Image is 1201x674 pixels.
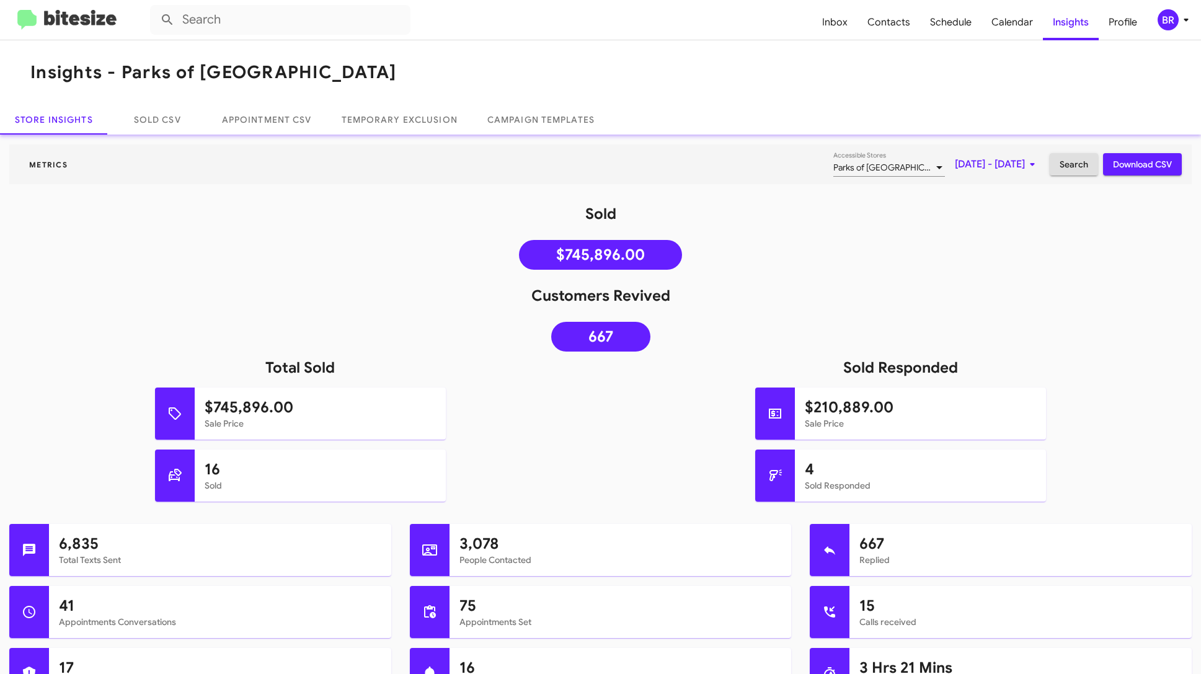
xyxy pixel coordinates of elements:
[859,534,1182,554] h1: 667
[59,596,381,616] h1: 41
[859,554,1182,566] mat-card-subtitle: Replied
[1060,153,1088,175] span: Search
[59,534,381,554] h1: 6,835
[859,596,1182,616] h1: 15
[1147,9,1187,30] button: BR
[150,5,410,35] input: Search
[812,4,858,40] a: Inbox
[205,417,436,430] mat-card-subtitle: Sale Price
[1043,4,1099,40] a: Insights
[859,616,1182,628] mat-card-subtitle: Calls received
[459,534,782,554] h1: 3,078
[472,105,609,135] a: Campaign Templates
[945,153,1050,175] button: [DATE] - [DATE]
[1050,153,1098,175] button: Search
[205,479,436,492] mat-card-subtitle: Sold
[805,459,1036,479] h1: 4
[588,330,613,343] span: 667
[556,249,645,261] span: $745,896.00
[205,459,436,479] h1: 16
[955,153,1040,175] span: [DATE] - [DATE]
[805,479,1036,492] mat-card-subtitle: Sold Responded
[805,397,1036,417] h1: $210,889.00
[1103,153,1182,175] button: Download CSV
[59,616,381,628] mat-card-subtitle: Appointments Conversations
[982,4,1043,40] a: Calendar
[207,105,327,135] a: Appointment CSV
[833,162,952,173] span: Parks of [GEOGRAPHIC_DATA]
[805,417,1036,430] mat-card-subtitle: Sale Price
[920,4,982,40] a: Schedule
[19,160,78,169] span: Metrics
[459,596,782,616] h1: 75
[1158,9,1179,30] div: BR
[205,397,436,417] h1: $745,896.00
[30,63,396,82] h1: Insights - Parks of [GEOGRAPHIC_DATA]
[459,554,782,566] mat-card-subtitle: People Contacted
[1113,153,1172,175] span: Download CSV
[858,4,920,40] a: Contacts
[108,105,207,135] a: Sold CSV
[1099,4,1147,40] a: Profile
[459,616,782,628] mat-card-subtitle: Appointments Set
[327,105,472,135] a: Temporary Exclusion
[59,554,381,566] mat-card-subtitle: Total Texts Sent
